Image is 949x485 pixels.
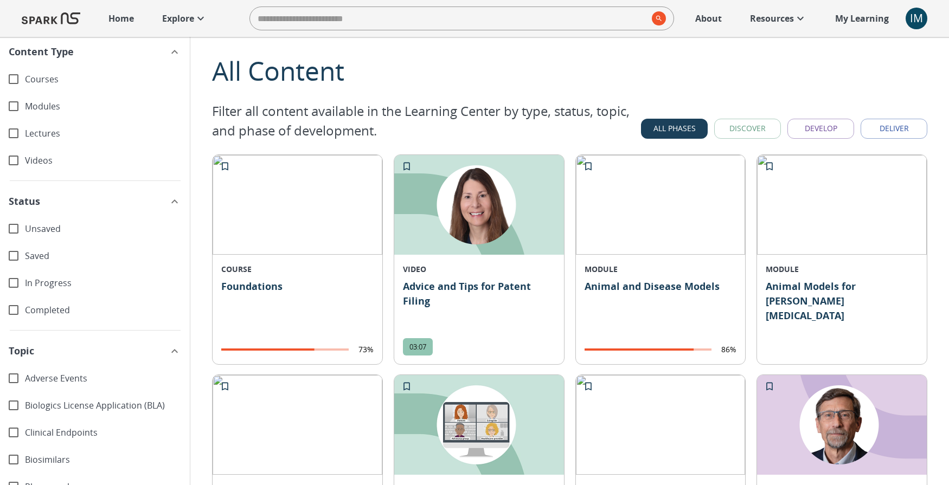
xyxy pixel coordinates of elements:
svg: Add to My Learning [764,381,775,392]
svg: Add to My Learning [220,381,230,392]
div: All Content [212,51,927,90]
span: Biologics License Application (BLA) [25,399,181,412]
p: Home [108,12,134,25]
span: Clinical Endpoints [25,426,181,439]
button: Deliver [861,119,927,139]
img: 34264c461842463cb2e814d896fb5fd3.png [576,155,746,255]
button: Discover [714,119,781,139]
svg: Add to My Learning [764,161,775,172]
span: Status [9,194,40,209]
img: 05d117b945104fb1a4aee0e918a91379.png [213,375,382,475]
a: Explore [157,7,213,30]
svg: Add to My Learning [401,161,412,172]
a: My Learning [830,7,895,30]
img: 82505af8be6144fd89434ac53f473ac6.png [213,155,382,255]
span: Saved [25,250,181,262]
span: Lectures [25,127,181,140]
p: COURSE [221,263,374,275]
span: 03:07 [403,342,433,352]
img: 0604c38f0bb440d495ef2ce0f21e46b6.png [757,155,927,255]
span: Biosimilars [25,454,181,466]
span: completion progress of user [585,348,712,351]
svg: Add to My Learning [583,161,594,172]
a: Home [103,7,139,30]
p: My Learning [835,12,889,25]
span: Videos [25,154,181,167]
p: Animal and Disease Models [585,279,737,336]
p: About [695,12,722,25]
svg: Add to My Learning [583,381,594,392]
span: Modules [25,100,181,113]
p: 86% [721,344,736,355]
svg: Add to My Learning [401,381,412,392]
span: Content Type [9,44,74,59]
p: Foundations [221,279,374,336]
button: All Phases [641,119,708,139]
p: MODULE [766,263,918,275]
img: Logo of SPARK at Stanford [22,5,80,31]
span: Unsaved [25,223,181,235]
img: 2043327351-cc69036519a97bfc4ad7add177d878c4a755dd7d52ad3f596c17eff6c3268fda-d [394,375,564,475]
span: Adverse Events [25,372,181,385]
button: account of current user [906,8,927,29]
p: Advice and Tips for Patent Filing [403,279,555,329]
span: completion progress of user [221,348,349,351]
p: VIDEO [403,263,555,275]
svg: Add to My Learning [220,161,230,172]
span: Topic [9,344,34,358]
span: Courses [25,73,181,86]
span: Completed [25,304,181,316]
a: About [690,7,727,30]
p: MODULE [585,263,737,275]
p: 73% [358,344,374,355]
img: 1961036475-12f5c063d0f5ea40f916995269623f30880b15bfe9c1b0369be564141f6d53f6-d [757,375,927,475]
p: Animal Models for [PERSON_NAME][MEDICAL_DATA] [766,279,918,347]
a: Resources [745,7,812,30]
p: Explore [162,12,194,25]
p: Filter all content available in the Learning Center by type, status, topic, and phase of developm... [212,101,641,140]
img: 1961033744-a00328abcb7f6dda70cef5578b2f28c6ddd0e4db1b29fba5e9f6e4127a3dc194-d [394,155,564,255]
button: Develop [787,119,854,139]
button: search [647,7,666,30]
img: 731fcdaef19a46e7ae860e8dae007340.png [576,375,746,475]
span: In Progress [25,277,181,289]
p: Resources [750,12,794,25]
div: IM [906,8,927,29]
